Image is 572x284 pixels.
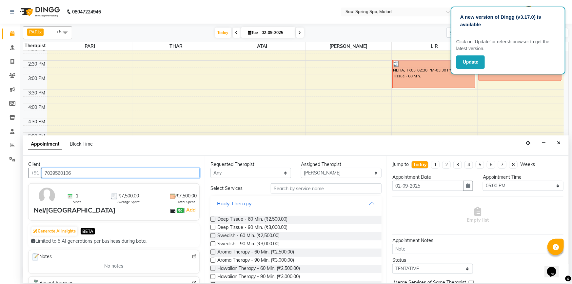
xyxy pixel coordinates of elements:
div: NEHA, TK03, 02:30 PM-03:30 PM, Deep Tissue - 60 Min. [393,60,475,88]
div: Jump to [392,161,409,168]
span: 1 [76,193,78,199]
div: Body Therapy [217,199,252,207]
span: Aroma Therapy - 90 Min. (₹3,000.00) [217,257,294,265]
span: Empty list [467,207,489,224]
div: Appointment Notes [392,237,563,244]
span: +5 [56,29,67,34]
div: Therapist [23,42,47,49]
li: 7 [498,161,506,169]
a: Add [185,206,197,214]
a: x [39,29,42,34]
span: Today [215,28,231,38]
span: BETA [81,228,95,234]
button: Close [554,138,563,148]
li: 5 [476,161,484,169]
button: Generate AI Insights [31,227,77,236]
li: 8 [509,161,518,169]
span: Tue [247,30,260,35]
iframe: chat widget [544,258,565,277]
div: 4:30 PM [27,118,47,125]
div: 4:00 PM [27,104,47,111]
li: 1 [431,161,440,169]
span: Total Spent [178,199,195,204]
span: PARI [47,42,133,51]
b: 08047224946 [72,3,101,21]
span: Block Time [70,141,93,147]
input: 2025-09-02 [260,28,293,38]
span: Visits [73,199,81,204]
li: 2 [442,161,451,169]
span: Hawaiian Therapy - 90 Min. (₹3,000.00) [217,273,300,281]
input: yyyy-mm-dd [392,181,464,191]
span: L R [392,42,478,51]
div: 3:30 PM [27,90,47,96]
div: Assigned Therapist [301,161,382,168]
button: Body Therapy [213,197,379,209]
div: Weeks [520,161,535,168]
input: Search by service name [271,183,382,193]
span: No notes [104,263,123,270]
div: Status [392,257,473,264]
img: Frontdesk [523,6,535,17]
span: Swedish - 60 Min. (₹2,500.00) [217,232,280,240]
div: Appointment Time [483,174,563,181]
div: Client [28,161,200,168]
button: +91 [28,168,42,178]
p: A new version of Dingg (v3.17.0) is available [460,13,556,28]
div: Appointment Date [392,174,473,181]
li: 4 [464,161,473,169]
span: [PERSON_NAME] [306,42,391,51]
span: Swedish - 90 Min. (₹3,000.00) [217,240,280,249]
p: Click on ‘Update’ or refersh browser to get the latest version. [456,38,560,52]
span: Aroma Therapy - 60 Min. (₹2,500.00) [217,249,294,257]
li: 6 [487,161,495,169]
span: Appointment [28,138,62,150]
div: 5:00 PM [27,133,47,140]
input: Search by Name/Mobile/Email/Code [42,168,200,178]
img: avatar [37,186,56,205]
span: Hawaiian Therapy - 60 Min. (₹2,500.00) [217,265,300,273]
span: ₹0 [177,208,184,213]
span: Notes [31,253,52,261]
input: Search Appointment [446,28,504,38]
div: Requested Therapist [210,161,291,168]
div: Limited to 5 AI generations per business during beta. [31,238,197,245]
span: Deep Tissue - 60 Min. (₹2,500.00) [217,216,287,224]
span: ₹7,500.00 [118,193,139,199]
div: Nel/[GEOGRAPHIC_DATA] [34,205,115,215]
button: Update [456,55,485,69]
div: 2:30 PM [27,61,47,68]
div: 3:00 PM [27,75,47,82]
span: THAR [133,42,219,51]
span: Deep Tissue - 90 Min. (₹3,000.00) [217,224,287,232]
span: ATAI [219,42,305,51]
div: Today [413,161,427,168]
img: logo [17,3,62,21]
span: PARI [29,29,39,34]
span: ₹7,500.00 [176,193,197,199]
span: Average Spent [117,199,140,204]
li: 3 [453,161,462,169]
div: Select Services [206,185,266,192]
span: | [184,206,197,214]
